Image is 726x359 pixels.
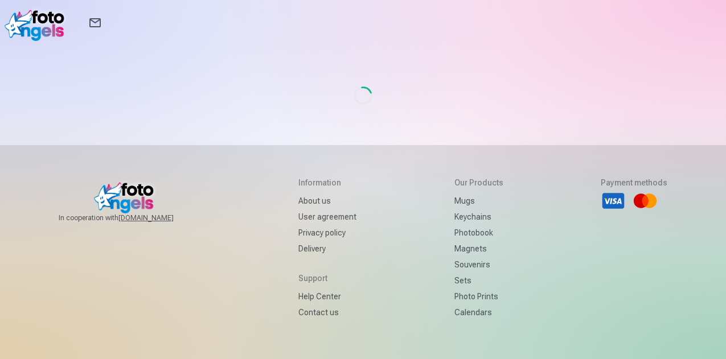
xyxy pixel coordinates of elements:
[298,304,356,320] a: Contact us
[59,213,201,222] span: In cooperation with
[298,241,356,257] a: Delivery
[601,177,667,188] h5: Payment methods
[454,241,503,257] a: Magnets
[454,193,503,209] a: Mugs
[298,288,356,304] a: Help Center
[633,188,658,213] li: Mastercard
[298,273,356,284] h5: Support
[454,177,503,188] h5: Our products
[454,288,503,304] a: Photo prints
[298,209,356,225] a: User agreement
[454,304,503,320] a: Calendars
[601,188,626,213] li: Visa
[454,273,503,288] a: Sets
[5,5,70,41] img: /fa1
[454,225,503,241] a: Photobook
[454,257,503,273] a: Souvenirs
[298,225,356,241] a: Privacy policy
[298,193,356,209] a: About us
[298,177,356,188] h5: Information
[118,213,201,222] a: [DOMAIN_NAME]
[454,209,503,225] a: Keychains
